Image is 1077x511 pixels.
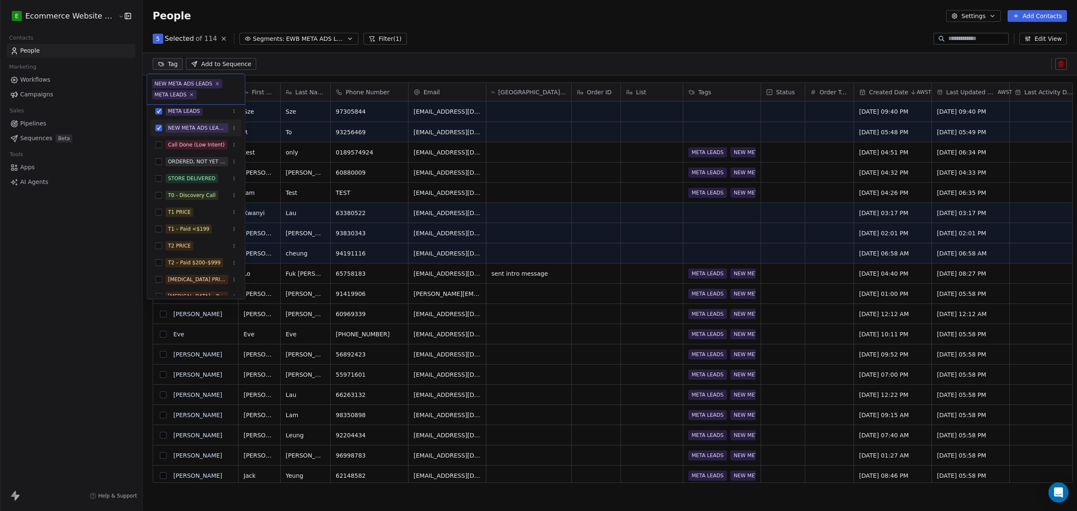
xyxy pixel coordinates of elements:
[168,242,191,250] div: T2 PRICE
[168,293,225,300] div: [MEDICAL_DATA] – Paid $1000+
[168,141,225,149] div: Call Done (Low Intent)
[168,208,191,216] div: T1 PRICE
[168,124,225,132] div: NEW META ADS LEADS
[168,158,225,165] div: ORDERED, NOT YET BOOKED
[168,175,215,182] div: STORE DELIVERED
[168,225,209,233] div: T1 – Paid <$199
[168,192,215,199] div: T0 - Discovery Call
[168,107,200,115] div: META LEADS
[154,91,186,98] div: META LEADS
[168,259,220,266] div: T2 – Paid $200–$999
[168,276,225,283] div: [MEDICAL_DATA] PRICE
[154,80,212,88] div: NEW META ADS LEADS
